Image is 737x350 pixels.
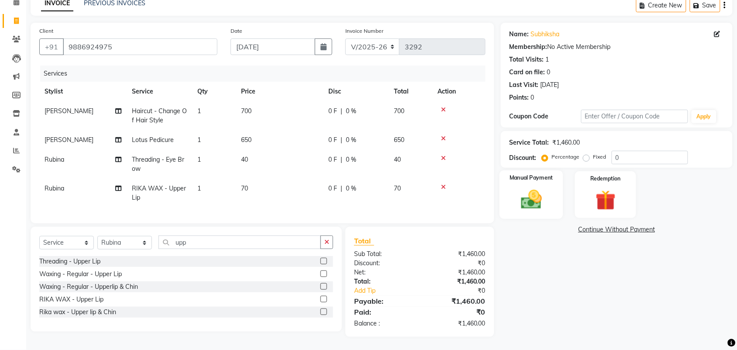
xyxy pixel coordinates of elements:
span: 70 [394,184,401,192]
img: _cash.svg [514,187,548,211]
span: 1 [197,184,201,192]
th: Total [389,82,432,101]
span: | [341,184,342,193]
input: Search or Scan [158,236,321,249]
span: 0 % [346,107,356,116]
button: +91 [39,38,64,55]
div: ₹1,460.00 [420,268,492,277]
th: Service [127,82,192,101]
a: Subhiksha [531,30,560,39]
div: ₹1,460.00 [420,250,492,259]
span: [PERSON_NAME] [45,136,93,144]
span: 0 F [328,107,337,116]
div: Last Visit: [510,80,539,90]
div: Coupon Code [510,112,581,121]
label: Manual Payment [510,174,553,182]
div: Discount: [510,153,537,163]
span: 0 F [328,135,337,145]
span: [PERSON_NAME] [45,107,93,115]
a: Continue Without Payment [503,225,731,234]
span: 40 [241,156,248,163]
span: 70 [241,184,248,192]
span: Lotus Pedicure [132,136,174,144]
label: Date [231,27,242,35]
span: 1 [197,107,201,115]
span: Rubina [45,184,64,192]
span: 700 [241,107,251,115]
div: Rika wax - Upper lip & Chin [39,308,116,317]
div: ₹1,460.00 [420,277,492,286]
div: Total: [348,277,420,286]
span: Rubina [45,156,64,163]
div: Net: [348,268,420,277]
span: | [341,107,342,116]
th: Stylist [39,82,127,101]
span: 0 % [346,184,356,193]
label: Redemption [591,175,621,183]
div: Points: [510,93,529,102]
span: 1 [197,136,201,144]
div: ₹1,460.00 [420,296,492,306]
div: ₹1,460.00 [420,319,492,328]
label: Invoice Number [345,27,383,35]
div: Services [40,66,492,82]
span: 1 [197,156,201,163]
span: 0 F [328,184,337,193]
a: Add Tip [348,286,432,295]
div: Balance : [348,319,420,328]
span: | [341,155,342,164]
span: 650 [241,136,251,144]
span: 0 % [346,135,356,145]
span: Total [354,236,374,246]
div: [DATE] [541,80,559,90]
div: ₹0 [432,286,492,295]
th: Qty [192,82,236,101]
div: 0 [547,68,551,77]
th: Disc [323,82,389,101]
span: Haircut - Change Of Hair Style [132,107,187,124]
div: RIKA WAX - Upper Lip [39,295,103,304]
div: Service Total: [510,138,549,147]
div: Waxing - Regular - Upper Lip [39,270,122,279]
img: _gift.svg [589,188,622,213]
div: ₹1,460.00 [553,138,580,147]
span: | [341,135,342,145]
div: Sub Total: [348,250,420,259]
div: Threading - Upper Lip [39,257,100,266]
div: Card on file: [510,68,545,77]
th: Action [432,82,486,101]
label: Fixed [593,153,606,161]
div: Paid: [348,307,420,317]
span: 650 [394,136,404,144]
input: Search by Name/Mobile/Email/Code [63,38,217,55]
span: 0 F [328,155,337,164]
button: Apply [692,110,716,123]
div: ₹0 [420,307,492,317]
div: 1 [546,55,549,64]
th: Price [236,82,323,101]
input: Enter Offer / Coupon Code [581,110,688,123]
span: 0 % [346,155,356,164]
div: Waxing - Regular - Upperlip & Chin [39,282,138,291]
span: RIKA WAX - Upper Lip [132,184,186,201]
label: Percentage [552,153,580,161]
div: ₹0 [420,259,492,268]
label: Client [39,27,53,35]
span: 40 [394,156,401,163]
div: 0 [531,93,534,102]
div: Membership: [510,42,548,52]
div: Name: [510,30,529,39]
span: 700 [394,107,404,115]
div: No Active Membership [510,42,724,52]
div: Total Visits: [510,55,544,64]
div: Discount: [348,259,420,268]
div: Payable: [348,296,420,306]
span: Threading - Eye Brow [132,156,184,173]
